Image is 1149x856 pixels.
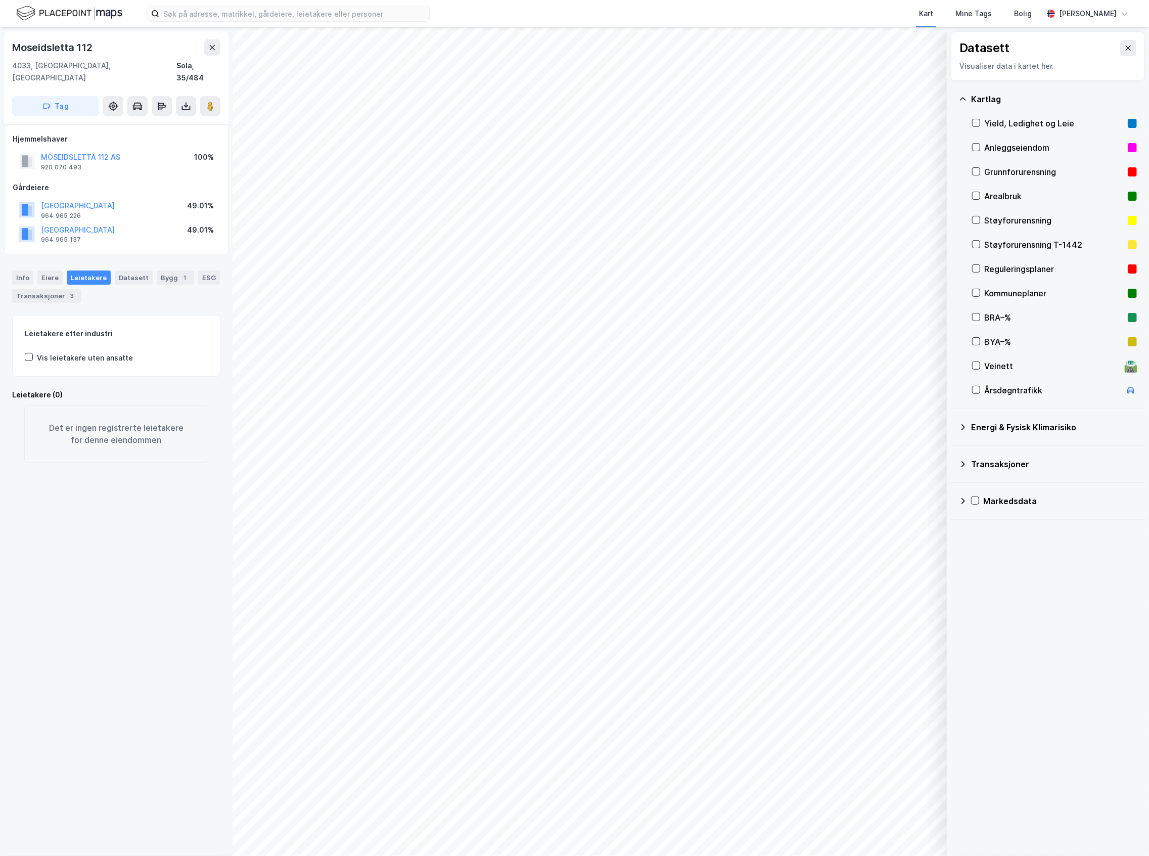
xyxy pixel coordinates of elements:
[959,60,1136,72] div: Visualiser data i kartet her.
[12,271,33,285] div: Info
[984,263,1124,275] div: Reguleringsplaner
[198,271,220,285] div: ESG
[984,166,1124,178] div: Grunnforurensning
[12,389,220,401] div: Leietakere (0)
[12,60,176,84] div: 4033, [GEOGRAPHIC_DATA], [GEOGRAPHIC_DATA]
[115,271,153,285] div: Datasett
[176,60,220,84] div: Sola, 35/484
[984,190,1124,202] div: Arealbruk
[37,352,133,364] div: Vis leietakere uten ansatte
[984,239,1124,251] div: Støyforurensning T-1442
[13,133,220,145] div: Hjemmelshaver
[180,273,190,283] div: 1
[1098,807,1149,856] div: Kontrollprogram for chat
[984,214,1124,227] div: Støyforurensning
[12,289,81,303] div: Transaksjoner
[157,271,194,285] div: Bygg
[1059,8,1117,20] div: [PERSON_NAME]
[41,236,81,244] div: 964 965 137
[984,287,1124,299] div: Kommuneplaner
[16,5,122,22] img: logo.f888ab2527a4732fd821a326f86c7f29.svg
[24,405,208,463] div: Det er ingen registrerte leietakere for denne eiendommen
[194,151,214,163] div: 100%
[1098,807,1149,856] iframe: Chat Widget
[25,328,208,340] div: Leietakere etter industri
[41,212,81,220] div: 964 965 226
[984,117,1124,129] div: Yield, Ledighet og Leie
[971,93,1137,105] div: Kartlag
[984,384,1121,396] div: Årsdøgntrafikk
[1124,359,1138,373] div: 🛣️
[12,96,99,116] button: Tag
[971,458,1137,470] div: Transaksjoner
[983,495,1137,507] div: Markedsdata
[187,200,214,212] div: 49.01%
[13,182,220,194] div: Gårdeiere
[984,142,1124,154] div: Anleggseiendom
[984,336,1124,348] div: BYA–%
[1014,8,1032,20] div: Bolig
[959,40,1009,56] div: Datasett
[67,271,111,285] div: Leietakere
[919,8,933,20] div: Kart
[971,421,1137,433] div: Energi & Fysisk Klimarisiko
[37,271,63,285] div: Eiere
[41,163,81,171] div: 920 070 493
[12,39,95,56] div: Moseidsletta 112
[984,311,1124,324] div: BRA–%
[67,291,77,301] div: 3
[955,8,992,20] div: Mine Tags
[159,6,429,21] input: Søk på adresse, matrikkel, gårdeiere, leietakere eller personer
[187,224,214,236] div: 49.01%
[984,360,1121,372] div: Veinett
